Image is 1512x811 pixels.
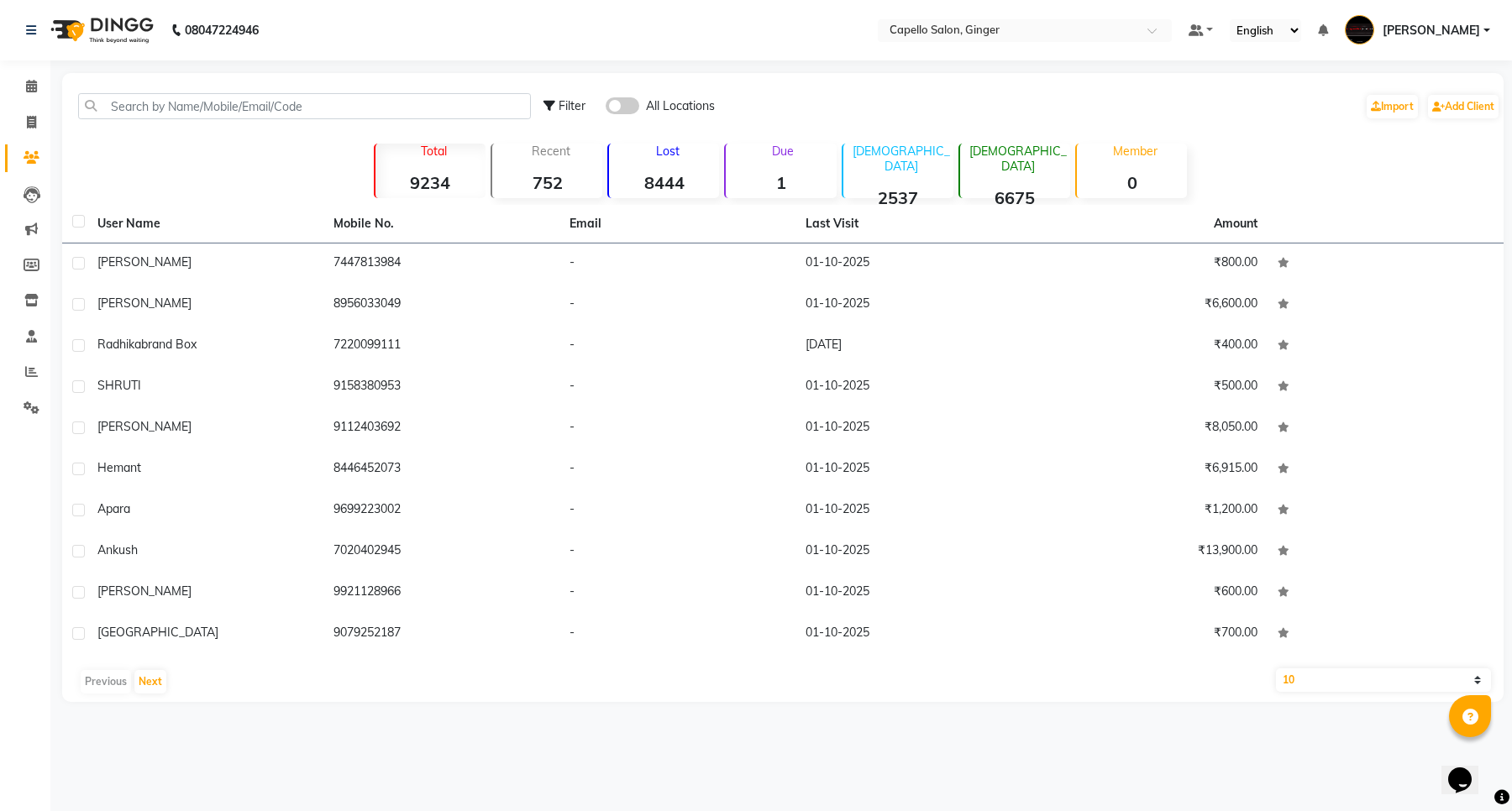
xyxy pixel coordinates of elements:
[967,144,1070,174] p: [DEMOGRAPHIC_DATA]
[97,542,138,557] span: Ankush
[1345,15,1374,44] img: Capello Ginger
[78,93,531,119] input: Search by Name/Mobile/Email/Code
[843,187,953,208] strong: 2537
[616,144,719,159] p: Lost
[1204,205,1268,243] th: Amount
[795,573,1032,614] td: 01-10-2025
[795,614,1032,655] td: 01-10-2025
[97,419,192,434] span: [PERSON_NAME]
[97,625,218,640] span: [GEOGRAPHIC_DATA]
[795,408,1032,449] td: 01-10-2025
[795,449,1032,490] td: 01-10-2025
[795,367,1032,408] td: 01-10-2025
[795,490,1032,531] td: 01-10-2025
[795,326,1032,367] td: [DATE]
[1032,367,1268,408] td: ₹500.00
[1032,326,1268,367] td: ₹400.00
[795,205,1032,243] th: Last Visit
[1032,285,1268,326] td: ₹6,600.00
[559,326,795,367] td: -
[323,367,559,408] td: 9158380953
[1367,95,1418,118] a: Import
[1032,449,1268,490] td: ₹6,915.00
[1077,172,1187,193] strong: 0
[1383,22,1480,39] span: [PERSON_NAME]
[97,378,141,393] span: SHRUTI
[559,285,795,326] td: -
[1032,573,1268,614] td: ₹600.00
[1084,144,1187,159] p: Member
[323,205,559,243] th: Mobile No.
[323,243,559,285] td: 7447813984
[559,243,795,285] td: -
[1032,490,1268,531] td: ₹1,200.00
[559,573,795,614] td: -
[559,614,795,655] td: -
[382,144,486,159] p: Total
[97,460,141,475] span: Hemant
[97,296,192,311] span: [PERSON_NAME]
[609,172,719,193] strong: 8444
[559,449,795,490] td: -
[1032,243,1268,285] td: ₹800.00
[559,408,795,449] td: -
[795,243,1032,285] td: 01-10-2025
[646,97,715,115] span: All Locations
[559,367,795,408] td: -
[559,531,795,573] td: -
[97,501,130,516] span: Apara
[134,670,166,693] button: Next
[323,326,559,367] td: 7220099111
[43,7,158,54] img: logo
[97,583,192,599] span: [PERSON_NAME]
[97,337,141,352] span: radhika
[559,98,585,113] span: Filter
[323,490,559,531] td: 9699223002
[499,144,602,159] p: Recent
[559,205,795,243] th: Email
[1032,614,1268,655] td: ₹700.00
[87,205,323,243] th: User Name
[559,490,795,531] td: -
[323,573,559,614] td: 9921128966
[1032,531,1268,573] td: ₹13,900.00
[850,144,953,174] p: [DEMOGRAPHIC_DATA]
[97,254,192,269] span: [PERSON_NAME]
[795,531,1032,573] td: 01-10-2025
[323,285,559,326] td: 8956033049
[323,449,559,490] td: 8446452073
[323,408,559,449] td: 9112403692
[729,144,836,159] p: Due
[726,172,836,193] strong: 1
[185,7,259,54] b: 08047224946
[1441,744,1495,794] iframe: chat widget
[141,337,197,352] span: brand box
[960,187,1070,208] strong: 6675
[375,172,486,193] strong: 9234
[323,614,559,655] td: 9079252187
[1428,95,1499,118] a: Add Client
[1032,408,1268,449] td: ₹8,050.00
[492,172,602,193] strong: 752
[795,285,1032,326] td: 01-10-2025
[323,531,559,573] td: 7020402945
